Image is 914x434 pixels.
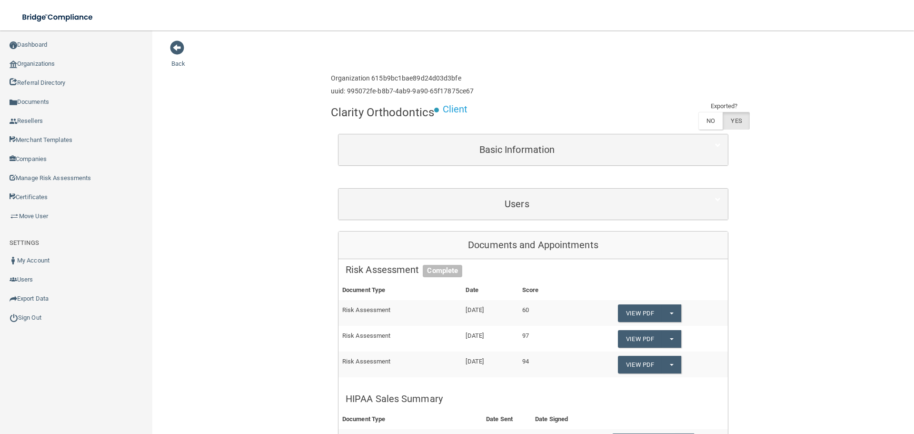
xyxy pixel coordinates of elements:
[723,112,749,130] label: YES
[462,326,518,352] td: [DATE]
[10,313,18,322] img: ic_power_dark.7ecde6b1.png
[338,281,462,300] th: Document Type
[346,193,721,215] a: Users
[338,326,462,352] td: Risk Assessment
[346,199,688,209] h5: Users
[14,8,102,27] img: bridge_compliance_login_screen.278c3ca4.svg
[482,410,531,429] th: Date Sent
[462,352,518,377] td: [DATE]
[10,212,19,221] img: briefcase.64adab9b.png
[338,300,462,326] td: Risk Assessment
[331,106,434,119] h4: Clarity Orthodontics
[171,49,185,67] a: Back
[462,281,518,300] th: Date
[698,101,750,112] td: Exported?
[443,101,468,118] p: Client
[462,300,518,326] td: [DATE]
[10,295,17,303] img: icon-export.b9366987.png
[346,394,721,404] h5: HIPAA Sales Summary
[10,41,17,49] img: ic_dashboard_dark.d01f4a41.png
[618,330,662,348] a: View PDF
[346,264,721,275] h5: Risk Assessment
[10,257,17,264] img: ic_user_dark.df1a06c3.png
[331,75,474,82] h6: Organization 615b9bc1bae89d24d03d3bfe
[10,99,17,106] img: icon-documents.8dae5593.png
[518,300,572,326] td: 60
[338,410,482,429] th: Document Type
[346,139,721,161] a: Basic Information
[346,144,688,155] h5: Basic Information
[10,61,17,68] img: organization-icon.f8decf85.png
[618,356,662,373] a: View PDF
[618,304,662,322] a: View PDF
[338,352,462,377] td: Risk Assessment
[423,265,462,277] span: Complete
[338,232,728,259] div: Documents and Appointments
[10,276,17,283] img: icon-users.e205127d.png
[518,326,572,352] td: 97
[518,281,572,300] th: Score
[10,118,17,125] img: ic_reseller.de258add.png
[698,112,723,130] label: NO
[331,88,474,95] h6: uuid: 995072fe-b8b7-4ab9-9a90-65f17875ce67
[518,352,572,377] td: 94
[10,237,39,249] label: SETTINGS
[531,410,589,429] th: Date Signed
